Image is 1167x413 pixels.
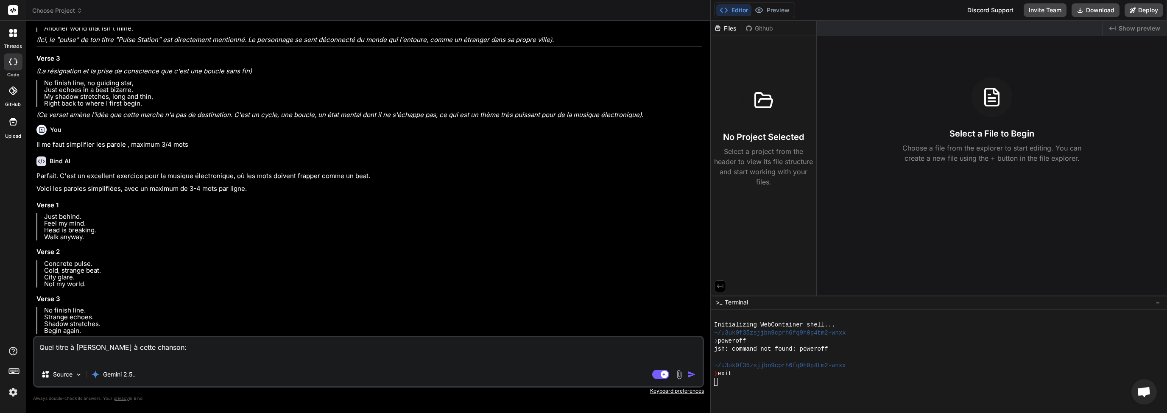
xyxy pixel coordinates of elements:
div: Github [742,24,777,33]
p: Gemini 2.5.. [103,370,136,379]
p: No finish line. Strange echoes. Shadow stretches. Begin again. [44,307,702,334]
div: Ouvrir le chat [1131,379,1157,405]
span: privacy [114,396,129,401]
h3: Verse 1 [36,201,702,210]
button: Download [1072,3,1120,17]
p: Select a project from the header to view its file structure and start working with your files. [714,146,813,187]
button: Editor [716,4,751,16]
button: Deploy [1125,3,1163,17]
img: settings [6,385,20,399]
h6: Bind AI [50,157,70,165]
p: Just behind. Feel my mind. Head is breaking. Walk anyway. [44,213,702,240]
h3: Verse 3 [36,54,702,64]
button: Invite Team [1024,3,1066,17]
p: Choose a file from the explorer to start editing. You can create a new file using the + button in... [897,143,1087,163]
h3: Select a File to Begin [949,128,1034,140]
span: ~/u3uk0f35zsjjbn9cprh6fq9h0p4tm2-wnxx [714,329,846,337]
label: GitHub [5,101,21,108]
div: Discord Support [962,3,1019,17]
label: Upload [5,133,21,140]
em: (Ici, le "pulse" de ton titre "Pulse Station" est directement mentionné. Le personnage se sent dé... [36,36,554,44]
span: − [1156,298,1160,307]
span: Initializing WebContainer shell... [714,321,835,329]
textarea: Quel titre à [PERSON_NAME] à cette chanson: [34,337,703,363]
p: Voici les paroles simplifiées, avec un maximum de 3-4 mots par ligne. [36,184,702,194]
span: jsh: command not found: poweroff [714,345,828,353]
p: Concrete pulse. Cold, strange beat. City glare. Not my world. [44,260,702,287]
span: ❯ [714,370,718,378]
span: Choose Project [32,6,83,15]
h3: No Project Selected [723,131,804,143]
span: ~/u3uk0f35zsjjbn9cprh6fq9h0p4tm2-wnxx [714,362,846,370]
div: Files [711,24,742,33]
img: Pick Models [75,371,82,378]
h3: Verse 3 [36,294,702,304]
label: threads [4,43,22,50]
em: (Ce verset amène l'idée que cette marche n'a pas de destination. C'est un cycle, une boucle, un é... [36,111,643,119]
p: No finish line, no guiding star, Just echoes in a beat bizarre. My shadow stretches, long and thi... [44,80,702,107]
button: Preview [751,4,793,16]
h6: You [50,126,61,134]
img: icon [687,370,696,379]
p: Parfait. C'est un excellent exercice pour la musique électronique, où les mots doivent frapper co... [36,171,702,181]
p: Source [53,370,73,379]
h3: Verse 2 [36,247,702,257]
img: attachment [674,370,684,380]
p: Keyboard preferences [33,388,704,394]
p: The concrete pulse beneath my feet, A cold and syncopated beat. The city's glare, a hazy sign, An... [44,5,702,32]
p: Always double-check its answers. Your in Bind [33,394,704,402]
span: poweroff [718,337,746,345]
span: Terminal [725,298,748,307]
span: ❯ [714,337,718,345]
img: Gemini 2.5 Pro [91,370,100,379]
span: exit [718,370,732,378]
label: code [7,71,19,78]
button: − [1154,296,1162,309]
p: Il me faut simplifier les parole , maximum 3/4 mots [36,140,702,150]
span: Show preview [1119,24,1160,33]
span: >_ [716,298,722,307]
em: (La résignation et la prise de conscience que c'est une boucle sans fin) [36,67,252,75]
